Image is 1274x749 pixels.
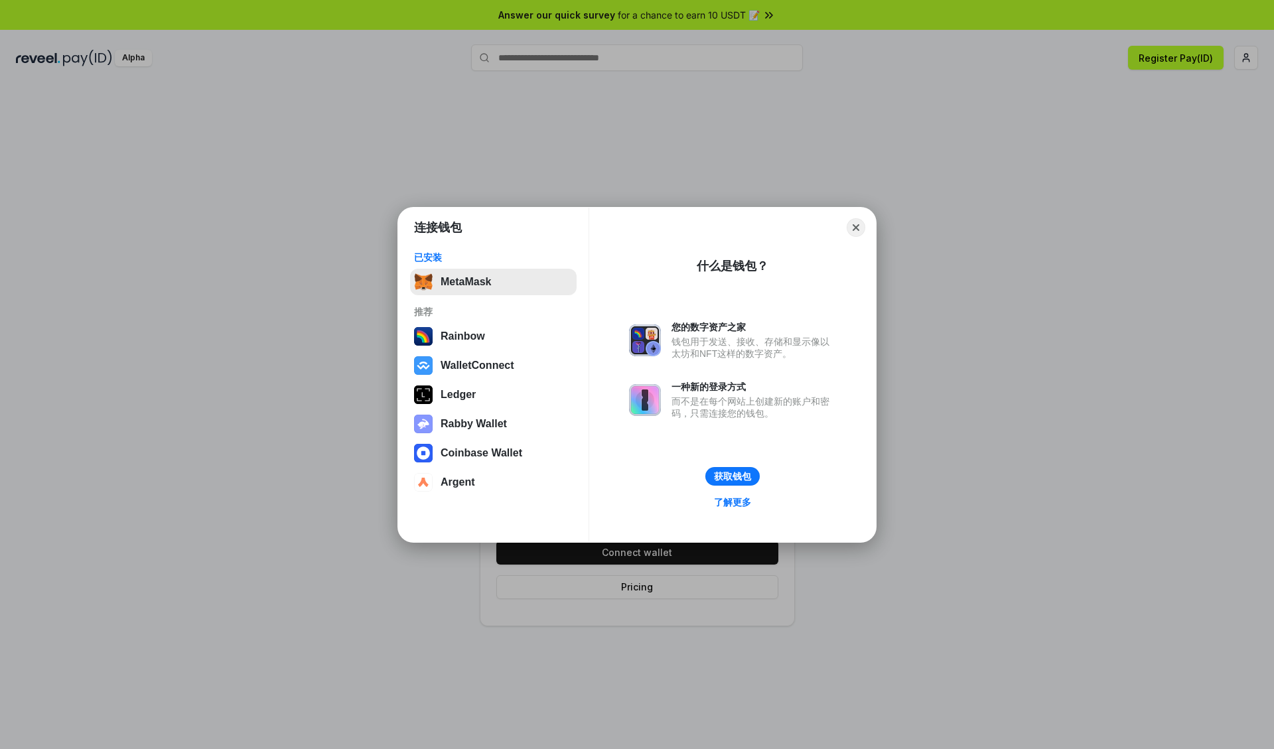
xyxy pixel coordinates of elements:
[441,360,514,372] div: WalletConnect
[414,220,462,236] h1: 连接钱包
[441,476,475,488] div: Argent
[672,321,836,333] div: 您的数字资产之家
[441,276,491,288] div: MetaMask
[414,251,573,263] div: 已安装
[847,218,865,237] button: Close
[410,440,577,466] button: Coinbase Wallet
[410,269,577,295] button: MetaMask
[672,381,836,393] div: 一种新的登录方式
[410,469,577,496] button: Argent
[410,411,577,437] button: Rabby Wallet
[414,385,433,404] img: svg+xml,%3Csvg%20xmlns%3D%22http%3A%2F%2Fwww.w3.org%2F2000%2Fsvg%22%20width%3D%2228%22%20height%3...
[441,447,522,459] div: Coinbase Wallet
[414,473,433,492] img: svg+xml,%3Csvg%20width%3D%2228%22%20height%3D%2228%22%20viewBox%3D%220%200%2028%2028%22%20fill%3D...
[410,352,577,379] button: WalletConnect
[414,356,433,375] img: svg+xml,%3Csvg%20width%3D%2228%22%20height%3D%2228%22%20viewBox%3D%220%200%2028%2028%22%20fill%3D...
[441,330,485,342] div: Rainbow
[441,389,476,401] div: Ledger
[629,384,661,416] img: svg+xml,%3Csvg%20xmlns%3D%22http%3A%2F%2Fwww.w3.org%2F2000%2Fsvg%22%20fill%3D%22none%22%20viewBox...
[705,467,760,486] button: 获取钱包
[414,327,433,346] img: svg+xml,%3Csvg%20width%3D%22120%22%20height%3D%22120%22%20viewBox%3D%220%200%20120%20120%22%20fil...
[714,496,751,508] div: 了解更多
[414,273,433,291] img: svg+xml,%3Csvg%20fill%3D%22none%22%20height%3D%2233%22%20viewBox%3D%220%200%2035%2033%22%20width%...
[672,395,836,419] div: 而不是在每个网站上创建新的账户和密码，只需连接您的钱包。
[410,381,577,408] button: Ledger
[629,324,661,356] img: svg+xml,%3Csvg%20xmlns%3D%22http%3A%2F%2Fwww.w3.org%2F2000%2Fsvg%22%20fill%3D%22none%22%20viewBox...
[697,258,768,274] div: 什么是钱包？
[714,470,751,482] div: 获取钱包
[414,415,433,433] img: svg+xml,%3Csvg%20xmlns%3D%22http%3A%2F%2Fwww.w3.org%2F2000%2Fsvg%22%20fill%3D%22none%22%20viewBox...
[706,494,759,511] a: 了解更多
[414,444,433,462] img: svg+xml,%3Csvg%20width%3D%2228%22%20height%3D%2228%22%20viewBox%3D%220%200%2028%2028%22%20fill%3D...
[410,323,577,350] button: Rainbow
[441,418,507,430] div: Rabby Wallet
[414,306,573,318] div: 推荐
[672,336,836,360] div: 钱包用于发送、接收、存储和显示像以太坊和NFT这样的数字资产。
